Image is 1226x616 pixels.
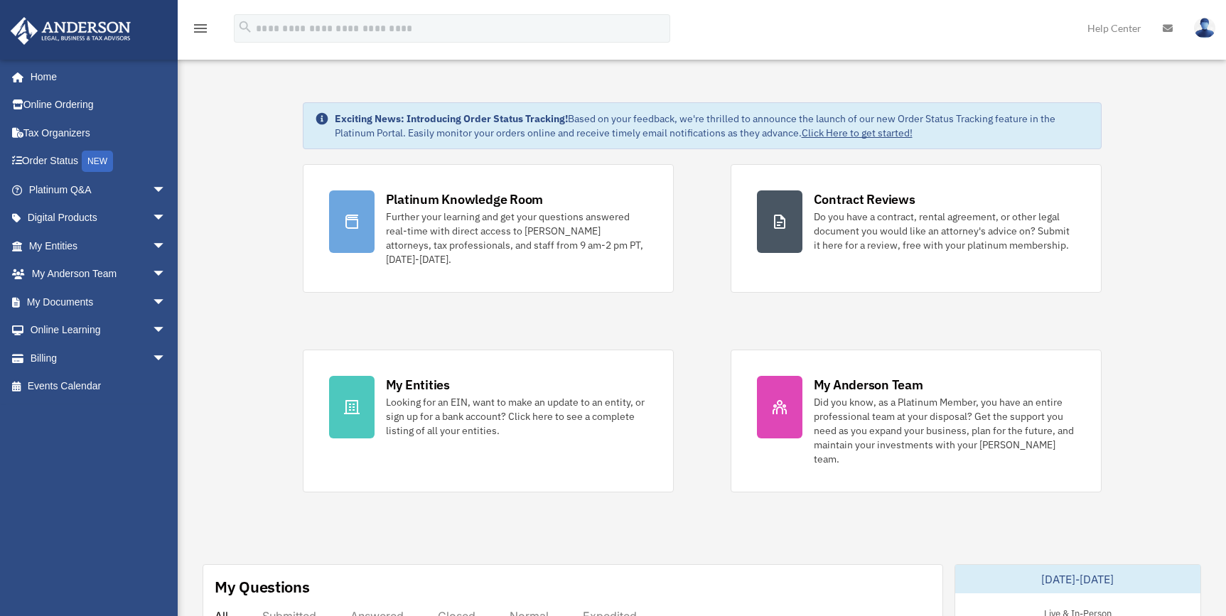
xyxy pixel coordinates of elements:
span: arrow_drop_down [152,344,181,373]
a: Click Here to get started! [802,126,913,139]
strong: Exciting News: Introducing Order Status Tracking! [335,112,568,125]
i: search [237,19,253,35]
span: arrow_drop_down [152,204,181,233]
a: Tax Organizers [10,119,188,147]
span: arrow_drop_down [152,260,181,289]
a: Platinum Knowledge Room Further your learning and get your questions answered real-time with dire... [303,164,674,293]
img: User Pic [1194,18,1215,38]
a: My Anderson Team Did you know, as a Platinum Member, you have an entire professional team at your... [731,350,1102,492]
span: arrow_drop_down [152,288,181,317]
div: Contract Reviews [814,190,915,208]
div: My Entities [386,376,450,394]
span: arrow_drop_down [152,232,181,261]
a: Events Calendar [10,372,188,401]
a: menu [192,25,209,37]
div: My Questions [215,576,310,598]
div: Do you have a contract, rental agreement, or other legal document you would like an attorney's ad... [814,210,1075,252]
a: My Documentsarrow_drop_down [10,288,188,316]
a: My Entities Looking for an EIN, want to make an update to an entity, or sign up for a bank accoun... [303,350,674,492]
a: Digital Productsarrow_drop_down [10,204,188,232]
a: My Anderson Teamarrow_drop_down [10,260,188,288]
i: menu [192,20,209,37]
div: My Anderson Team [814,376,923,394]
div: [DATE]-[DATE] [955,565,1200,593]
div: Platinum Knowledge Room [386,190,544,208]
span: arrow_drop_down [152,175,181,205]
div: NEW [82,151,113,172]
img: Anderson Advisors Platinum Portal [6,17,135,45]
div: Based on your feedback, we're thrilled to announce the launch of our new Order Status Tracking fe... [335,112,1090,140]
div: Did you know, as a Platinum Member, you have an entire professional team at your disposal? Get th... [814,395,1075,466]
div: Looking for an EIN, want to make an update to an entity, or sign up for a bank account? Click her... [386,395,647,438]
span: arrow_drop_down [152,316,181,345]
a: Billingarrow_drop_down [10,344,188,372]
div: Further your learning and get your questions answered real-time with direct access to [PERSON_NAM... [386,210,647,266]
a: Online Learningarrow_drop_down [10,316,188,345]
a: Platinum Q&Aarrow_drop_down [10,175,188,204]
a: My Entitiesarrow_drop_down [10,232,188,260]
a: Contract Reviews Do you have a contract, rental agreement, or other legal document you would like... [731,164,1102,293]
a: Order StatusNEW [10,147,188,176]
a: Home [10,63,181,91]
a: Online Ordering [10,91,188,119]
